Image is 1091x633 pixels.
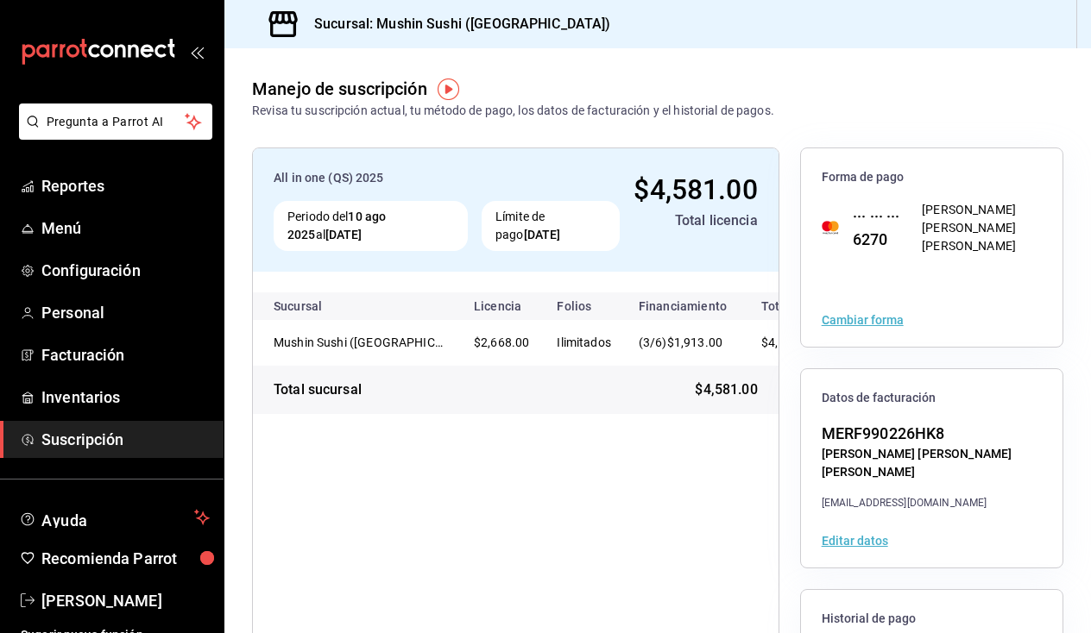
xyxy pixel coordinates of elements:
[543,292,625,320] th: Folios
[41,343,210,367] span: Facturación
[274,379,362,400] div: Total sucursal
[41,301,210,324] span: Personal
[274,299,369,313] div: Sucursal
[639,334,727,352] div: (3/6)
[524,228,561,241] strong: [DATE]
[274,334,446,351] div: Mushin Sushi ([GEOGRAPHIC_DATA])
[822,390,1042,406] span: Datos de facturación
[252,76,427,102] div: Manejo de suscripción
[822,611,1042,627] span: Historial de pago
[839,204,901,251] div: ··· ··· ··· 6270
[41,385,210,409] span: Inventarios
[741,292,844,320] th: Total
[274,169,620,187] div: All in one (QS) 2025
[822,495,1042,511] div: [EMAIL_ADDRESS][DOMAIN_NAME]
[325,228,363,241] strong: [DATE]
[300,14,611,34] h3: Sucursal: Mushin Sushi ([GEOGRAPHIC_DATA])
[634,173,757,206] span: $4,581.00
[822,314,904,326] button: Cambiar forma
[274,201,468,251] div: Periodo del al
[543,320,625,366] td: Ilimitados
[41,174,210,197] span: Reportes
[190,45,204,59] button: open_drawer_menu
[12,125,212,143] a: Pregunta a Parrot AI
[41,589,210,612] span: [PERSON_NAME]
[47,113,186,131] span: Pregunta a Parrot AI
[438,78,459,100] img: Tooltip marker
[822,535,888,547] button: Editar datos
[482,201,620,251] div: Límite de pago
[922,201,1042,255] div: [PERSON_NAME] [PERSON_NAME] [PERSON_NAME]
[695,379,757,400] span: $4,581.00
[822,169,1042,185] span: Forma de pago
[41,547,210,570] span: Recomienda Parrot
[634,210,757,231] div: Total licencia
[19,103,212,140] button: Pregunta a Parrot AI
[667,335,722,349] span: $1,913.00
[761,335,817,349] span: $4,581.00
[625,292,741,320] th: Financiamiento
[41,216,210,240] span: Menú
[474,335,529,349] span: $2,668.00
[252,102,774,120] div: Revisa tu suscripción actual, tu método de pago, los datos de facturación y el historial de pagos.
[822,422,1042,445] div: MERF990226HK8
[41,428,210,451] span: Suscripción
[274,334,446,351] div: Mushin Sushi (Aguascalientes)
[822,445,1042,481] div: [PERSON_NAME] [PERSON_NAME] [PERSON_NAME]
[41,259,210,282] span: Configuración
[460,292,543,320] th: Licencia
[41,507,187,528] span: Ayuda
